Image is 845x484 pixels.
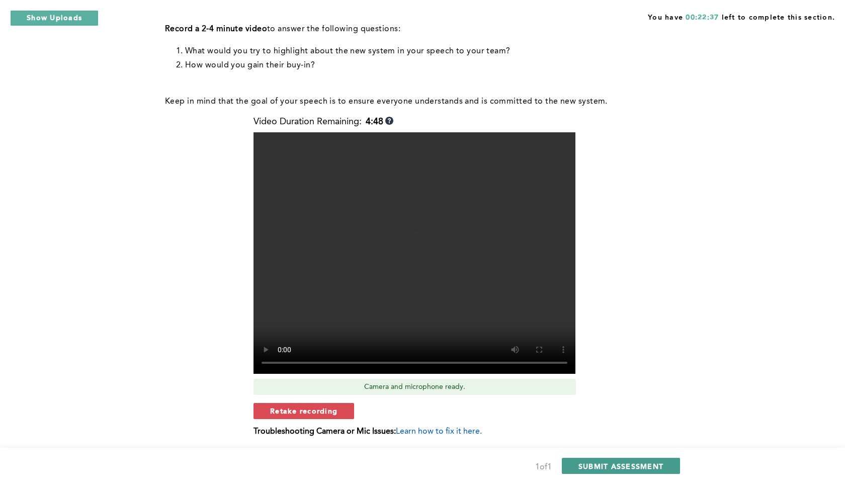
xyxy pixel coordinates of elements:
[578,461,663,471] span: SUBMIT ASSESSMENT
[267,25,400,33] span: to answer the following questions:
[396,428,482,436] span: Learn how to fix it here.
[686,14,719,21] span: 00:22:37
[165,25,267,33] strong: Record a 2-4 minute video
[253,403,354,419] button: Retake recording
[165,98,610,106] span: Keep in mind that the goal of your speech is to ensure everyone understands and is committed to t...
[562,458,680,474] button: SUBMIT ASSESSMENT
[270,406,337,416] span: Retake recording
[648,10,835,23] span: You have left to complete this section.
[253,379,576,395] div: Camera and microphone ready.
[185,47,511,55] span: What would you try to highlight about the new system in your speech to your team?
[253,117,393,127] div: Video Duration Remaining:
[535,460,552,474] div: 1 of 1
[366,117,383,127] b: 4:48
[10,10,99,26] button: Show Uploads
[185,61,317,69] span: How would you gain their buy-in?
[253,428,396,436] b: Troubleshooting Camera or Mic Issues:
